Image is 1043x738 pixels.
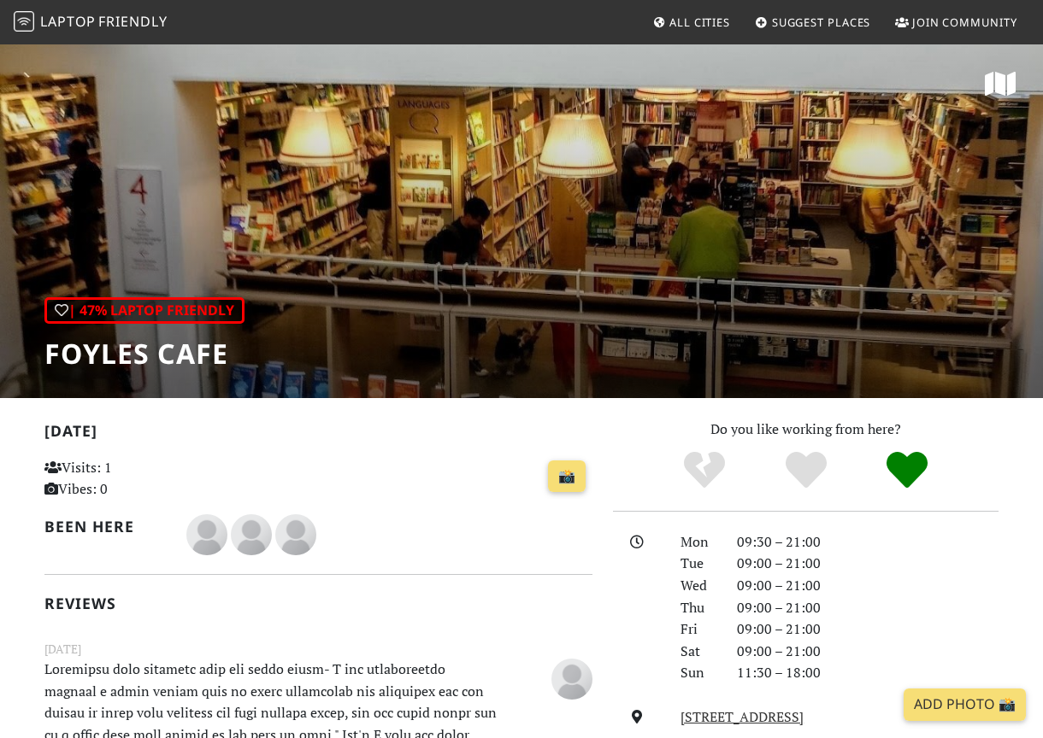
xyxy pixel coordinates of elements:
img: LaptopFriendly [14,11,34,32]
div: 11:30 – 18:00 [727,662,1009,684]
p: Visits: 1 Vibes: 0 [44,457,214,501]
span: Niina C [275,524,316,542]
span: Suggest Places [772,15,871,30]
div: Yes [755,449,857,492]
a: [STREET_ADDRESS] [681,707,804,726]
div: Wed [670,575,727,597]
div: 09:00 – 21:00 [727,553,1009,575]
div: 09:00 – 21:00 [727,641,1009,663]
span: Join Community [912,15,1017,30]
img: blank-535327c66bd565773addf3077783bbfce4b00ec00e9fd257753287c682c7fa38.png [231,514,272,555]
span: Friendly [98,12,167,31]
span: All Cities [669,15,730,30]
div: No [653,449,755,492]
a: 📸 [548,460,586,493]
div: Fri [670,618,727,641]
div: Sat [670,641,727,663]
a: LaptopFriendly LaptopFriendly [14,8,168,38]
h2: Been here [44,518,166,536]
div: Sun [670,662,727,684]
img: blank-535327c66bd565773addf3077783bbfce4b00ec00e9fd257753287c682c7fa38.png [275,514,316,555]
div: Definitely! [857,449,958,492]
a: Suggest Places [748,7,878,38]
div: 09:00 – 21:00 [727,575,1009,597]
h1: Foyles Cafe [44,337,245,370]
small: [DATE] [34,640,603,659]
span: Anonymous [551,668,592,687]
span: Laptop [40,12,96,31]
div: Mon [670,531,727,553]
a: All Cities [645,7,737,38]
span: Margot Karsch-Baran [186,524,231,542]
div: Thu [670,597,727,619]
div: 09:00 – 21:00 [727,618,1009,641]
p: Do you like working from here? [613,419,999,441]
div: 09:30 – 21:00 [727,531,1009,553]
a: Join Community [888,7,1024,38]
img: blank-535327c66bd565773addf3077783bbfce4b00ec00e9fd257753287c682c7fa38.png [551,659,592,700]
a: Add Photo 📸 [904,688,1026,721]
div: 09:00 – 21:00 [727,597,1009,619]
img: blank-535327c66bd565773addf3077783bbfce4b00ec00e9fd257753287c682c7fa38.png [186,514,227,555]
span: Lizzie Scott [231,524,275,542]
h2: [DATE] [44,422,592,447]
h2: Reviews [44,594,592,612]
div: Tue [670,553,727,575]
div: | 47% Laptop Friendly [44,297,245,325]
